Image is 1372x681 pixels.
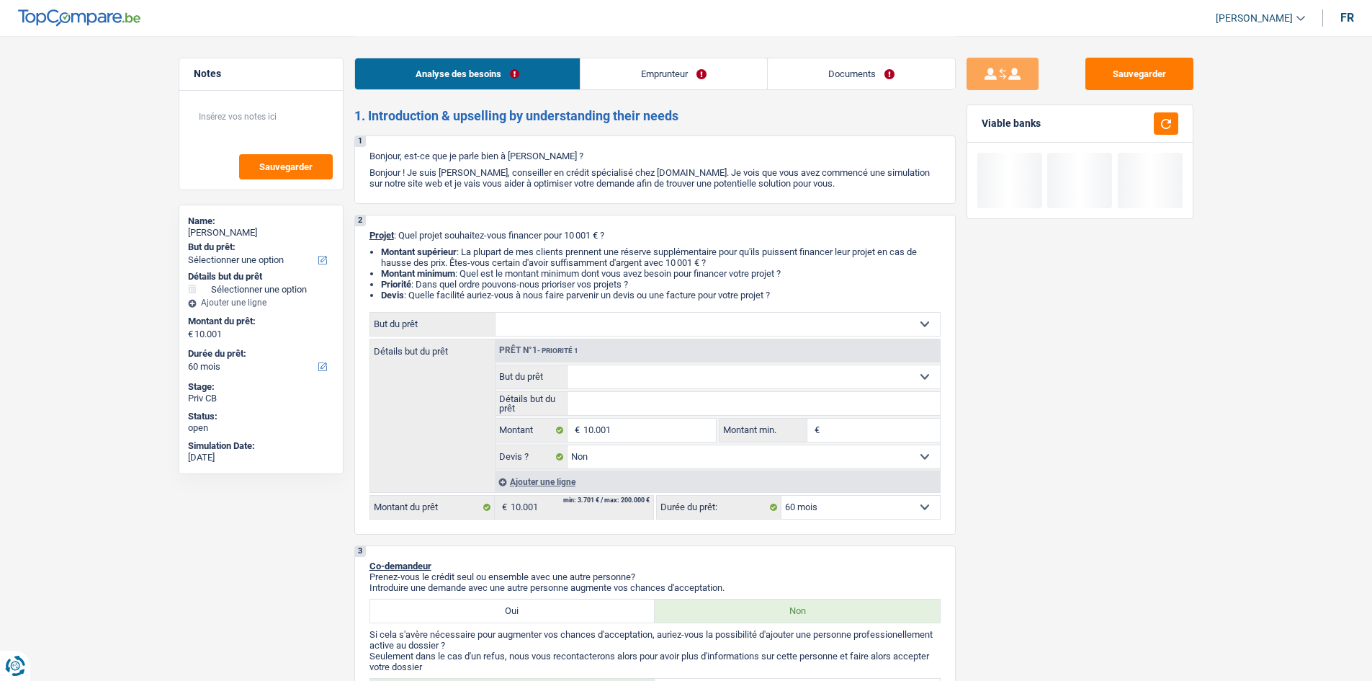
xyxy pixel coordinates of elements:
[381,290,941,301] li: : Quelle facilité auriez-vous à nous faire parvenir un devis ou une facture pour votre projet ?
[381,246,457,257] strong: Montant supérieur
[982,117,1041,130] div: Viable banks
[369,230,941,241] p: : Quel projet souhaitez-vous financer pour 10 001 € ?
[188,422,334,434] div: open
[655,600,940,623] label: Non
[188,298,334,308] div: Ajouter une ligne
[354,108,956,124] h2: 1. Introduction & upselling by understanding their needs
[370,496,495,519] label: Montant du prêt
[496,419,568,442] label: Montant
[188,227,334,239] div: [PERSON_NAME]
[381,279,941,290] li: : Dans quel ordre pouvons-nous prioriser vos projets ?
[495,496,511,519] span: €
[1204,6,1305,30] a: [PERSON_NAME]
[259,162,313,172] span: Sauvegarder
[369,561,431,571] span: Co-demandeur
[370,600,655,623] label: Oui
[496,445,568,468] label: Devis ?
[370,339,495,356] label: Détails but du prêt
[188,215,334,227] div: Name:
[381,268,941,279] li: : Quel est le montant minimum dont vous avez besoin pour financer votre projet ?
[381,290,404,301] span: Devis
[188,329,193,340] span: €
[369,629,941,651] p: Si cela s'avère nécessaire pour augmenter vos chances d'acceptation, auriez-vous la possibilité d...
[1085,58,1193,90] button: Sauvegarder
[239,154,333,179] button: Sauvegarder
[1340,11,1354,25] div: fr
[18,9,140,27] img: TopCompare Logo
[188,393,334,404] div: Priv CB
[188,452,334,463] div: [DATE]
[369,582,941,593] p: Introduire une demande avec une autre personne augmente vos chances d'acceptation.
[370,313,496,336] label: But du prêt
[537,347,578,355] span: - Priorité 1
[188,348,331,360] label: Durée du prêt:
[1216,12,1293,25] span: [PERSON_NAME]
[719,419,807,442] label: Montant min.
[355,136,366,147] div: 1
[369,651,941,672] p: Seulement dans le cas d'un refus, nous vous recontacterons alors pour avoir plus d'informations s...
[369,230,394,241] span: Projet
[563,497,650,504] div: min: 3.701 € / max: 200.000 €
[188,440,334,452] div: Simulation Date:
[188,411,334,422] div: Status:
[188,241,331,253] label: But du prêt:
[355,215,366,226] div: 2
[188,316,331,327] label: Montant du prêt:
[568,419,583,442] span: €
[369,167,941,189] p: Bonjour ! Je suis [PERSON_NAME], conseiller en crédit spécialisé chez [DOMAIN_NAME]. Je vois que ...
[807,419,823,442] span: €
[369,151,941,161] p: Bonjour, est-ce que je parle bien à [PERSON_NAME] ?
[381,279,411,290] strong: Priorité
[188,271,334,282] div: Détails but du prêt
[355,546,366,557] div: 3
[381,246,941,268] li: : La plupart de mes clients prennent une réserve supplémentaire pour qu'ils puissent financer leu...
[355,58,580,89] a: Analyse des besoins
[496,365,568,388] label: But du prêt
[496,346,582,355] div: Prêt n°1
[188,381,334,393] div: Stage:
[495,471,940,492] div: Ajouter une ligne
[194,68,328,80] h5: Notes
[496,392,568,415] label: Détails but du prêt
[369,571,941,582] p: Prenez-vous le crédit seul ou ensemble avec une autre personne?
[381,268,455,279] strong: Montant minimum
[580,58,767,89] a: Emprunteur
[657,496,781,519] label: Durée du prêt:
[768,58,955,89] a: Documents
